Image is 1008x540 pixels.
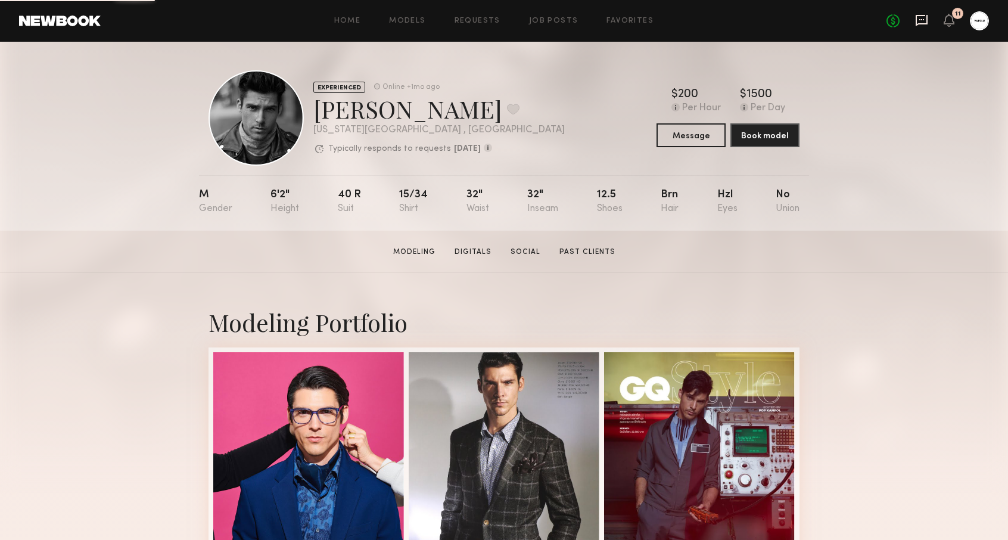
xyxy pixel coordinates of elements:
[678,89,698,101] div: 200
[740,89,746,101] div: $
[382,83,440,91] div: Online +1mo ago
[746,89,772,101] div: 1500
[389,17,425,25] a: Models
[682,103,721,114] div: Per Hour
[454,145,481,153] b: [DATE]
[466,190,489,214] div: 32"
[328,145,451,153] p: Typically responds to requests
[955,11,961,17] div: 11
[209,306,799,338] div: Modeling Portfolio
[529,17,578,25] a: Job Posts
[555,247,620,257] a: Past Clients
[661,190,679,214] div: Brn
[776,190,799,214] div: No
[270,190,299,214] div: 6'2"
[730,123,799,147] button: Book model
[717,190,738,214] div: Hzl
[455,17,500,25] a: Requests
[313,93,565,125] div: [PERSON_NAME]
[399,190,428,214] div: 15/34
[606,17,654,25] a: Favorites
[313,125,565,135] div: [US_STATE][GEOGRAPHIC_DATA] , [GEOGRAPHIC_DATA]
[338,190,361,214] div: 40 r
[199,190,232,214] div: M
[527,190,558,214] div: 32"
[313,82,365,93] div: EXPERIENCED
[450,247,496,257] a: Digitals
[671,89,678,101] div: $
[597,190,623,214] div: 12.5
[506,247,545,257] a: Social
[334,17,361,25] a: Home
[388,247,440,257] a: Modeling
[657,123,726,147] button: Message
[751,103,785,114] div: Per Day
